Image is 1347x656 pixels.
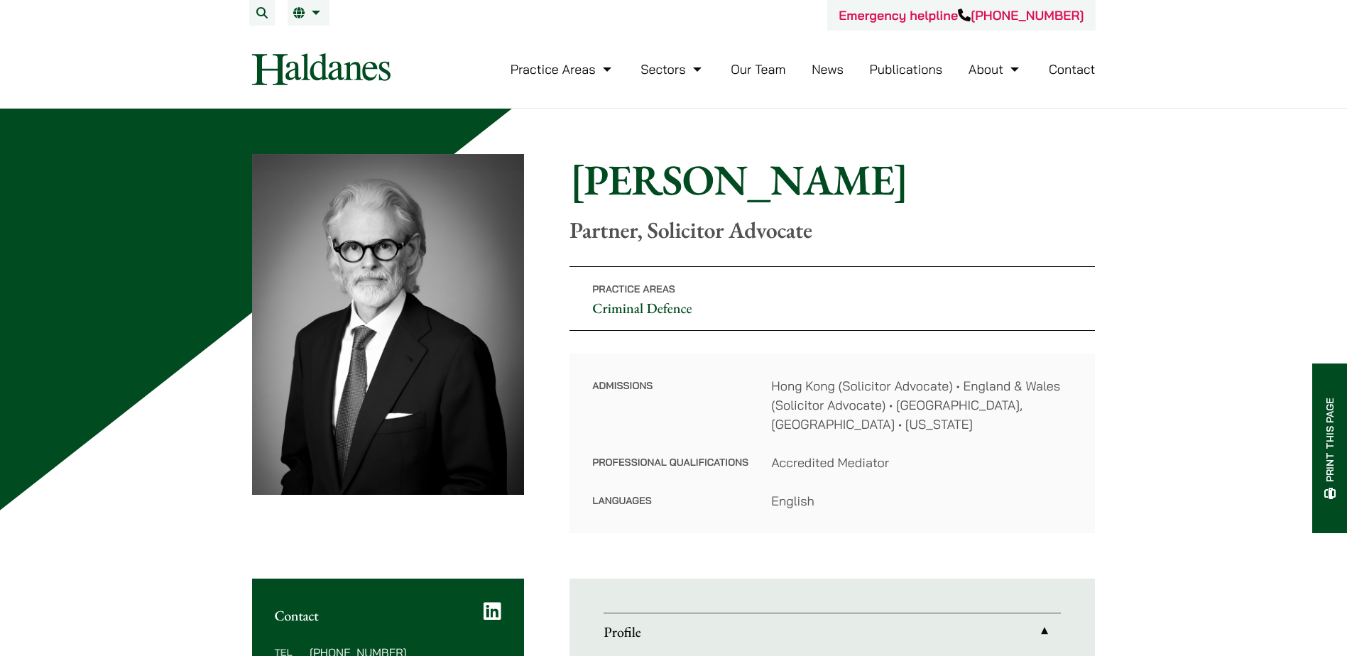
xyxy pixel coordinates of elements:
[1049,61,1096,77] a: Contact
[870,61,943,77] a: Publications
[731,61,785,77] a: Our Team
[839,7,1084,23] a: Emergency helpline[PHONE_NUMBER]
[592,299,692,317] a: Criminal Defence
[812,61,844,77] a: News
[569,154,1095,205] h1: [PERSON_NAME]
[592,453,748,491] dt: Professional Qualifications
[771,491,1072,510] dd: English
[569,217,1095,244] p: Partner, Solicitor Advocate
[511,61,615,77] a: Practice Areas
[293,7,324,18] a: EN
[484,601,501,621] a: LinkedIn
[592,283,675,295] span: Practice Areas
[252,53,391,85] img: Logo of Haldanes
[592,491,748,510] dt: Languages
[969,61,1022,77] a: About
[592,376,748,453] dt: Admissions
[771,376,1072,434] dd: Hong Kong (Solicitor Advocate) • England & Wales (Solicitor Advocate) • [GEOGRAPHIC_DATA], [GEOGR...
[640,61,704,77] a: Sectors
[604,613,1061,650] a: Profile
[771,453,1072,472] dd: Accredited Mediator
[275,607,502,624] h2: Contact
